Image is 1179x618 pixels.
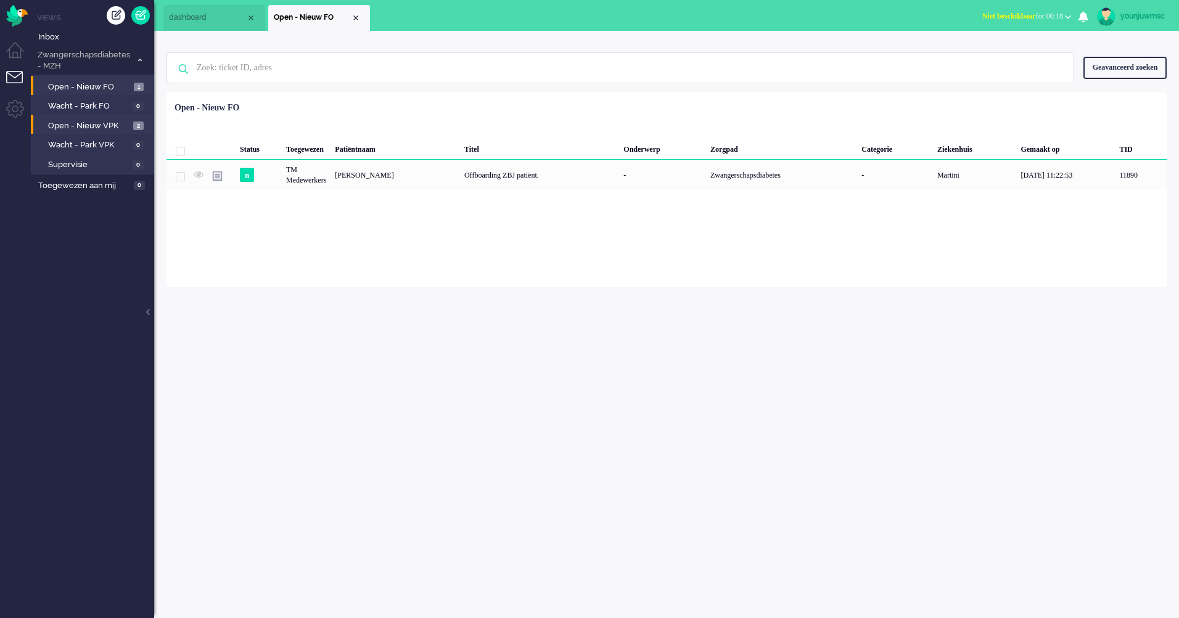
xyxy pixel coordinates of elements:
div: - [857,160,933,190]
span: Wacht - Park FO [48,101,129,112]
li: Tickets menu [6,71,34,99]
span: Niet beschikbaar [982,12,1036,20]
span: Supervisie [48,159,129,171]
li: Dashboard [163,5,265,31]
span: Toegewezen aan mij [38,180,130,192]
span: Open - Nieuw VPK [48,120,130,132]
li: Admin menu [6,100,34,128]
div: [DATE] 11:22:53 [1016,160,1115,190]
span: Inbox [38,31,154,43]
div: 11890 [166,160,1167,190]
img: ic-search-icon.svg [167,53,199,85]
img: avatar [1097,7,1115,26]
button: Niet beschikbaarfor 00:18 [975,7,1078,25]
a: Wacht - Park VPK 0 [36,138,153,151]
div: Status [236,135,282,160]
div: Zorgpad [706,135,857,160]
a: younjuwmsc [1095,7,1167,26]
span: dashboard [169,12,246,23]
div: Geavanceerd zoeken [1083,57,1167,78]
span: 2 [133,122,144,131]
li: Dashboard menu [6,42,34,70]
div: [PERSON_NAME] [331,160,460,190]
div: Zwangerschapsdiabetes [706,160,857,190]
span: 0 [134,181,145,190]
div: Offboarding ZBJ patiënt. [460,160,619,190]
li: Views [37,12,154,23]
a: Supervisie 0 [36,157,153,171]
div: - [619,160,706,190]
a: Open - Nieuw FO 1 [36,80,153,93]
span: n [240,168,254,182]
div: TID [1115,135,1167,160]
div: Categorie [857,135,933,160]
span: Open - Nieuw FO [274,12,351,23]
div: Patiëntnaam [331,135,460,160]
a: Inbox [36,30,154,43]
span: Zwangerschapsdiabetes - MZH [36,49,131,72]
span: Wacht - Park VPK [48,139,129,151]
div: Titel [460,135,619,160]
span: 0 [133,160,144,170]
li: Niet beschikbaarfor 00:18 [975,4,1078,31]
span: 0 [133,141,144,150]
a: Wacht - Park FO 0 [36,99,153,112]
span: 1 [134,83,144,92]
a: Omnidesk [6,8,28,17]
input: Zoek: ticket ID, adres [187,53,1057,83]
div: Onderwerp [619,135,706,160]
div: Toegewezen [282,135,331,160]
img: ic_note_grey.svg [212,171,223,181]
li: View [268,5,370,31]
div: 11890 [1115,160,1167,190]
div: Gemaakt op [1016,135,1115,160]
span: for 00:18 [982,12,1063,20]
a: Toegewezen aan mij 0 [36,178,154,192]
div: younjuwmsc [1120,10,1167,22]
div: Martini [933,160,1017,190]
img: flow_omnibird.svg [6,5,28,27]
div: TM Medewerkers [282,160,331,190]
div: Close tab [246,13,256,23]
a: Quick Ticket [131,6,150,25]
div: Creëer ticket [107,6,125,25]
div: Ziekenhuis [933,135,1017,160]
span: Open - Nieuw FO [48,81,131,93]
div: Open - Nieuw FO [175,102,239,114]
a: Open - Nieuw VPK 2 [36,118,153,132]
div: Close tab [351,13,361,23]
span: 0 [133,102,144,111]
